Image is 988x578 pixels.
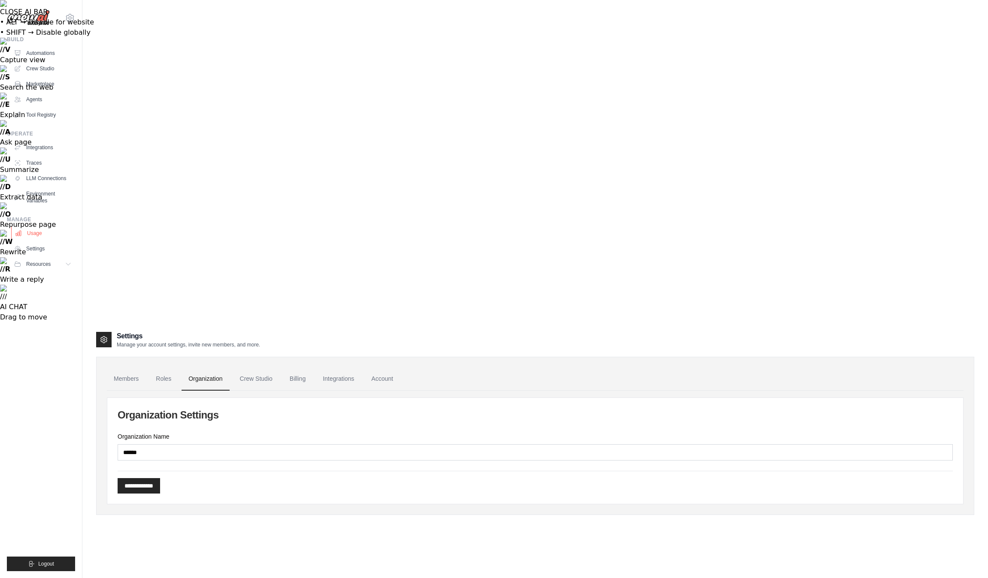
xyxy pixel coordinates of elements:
a: Crew Studio [233,367,279,391]
h2: Settings [117,331,260,341]
a: Organization [182,367,229,391]
a: Roles [149,367,178,391]
a: Account [364,367,400,391]
h2: Organization Settings [118,408,953,422]
a: Members [107,367,145,391]
button: Logout [7,557,75,571]
a: Billing [283,367,312,391]
span: Logout [38,560,54,567]
a: Integrations [316,367,361,391]
p: Manage your account settings, invite new members, and more. [117,341,260,348]
label: Organization Name [118,432,953,441]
